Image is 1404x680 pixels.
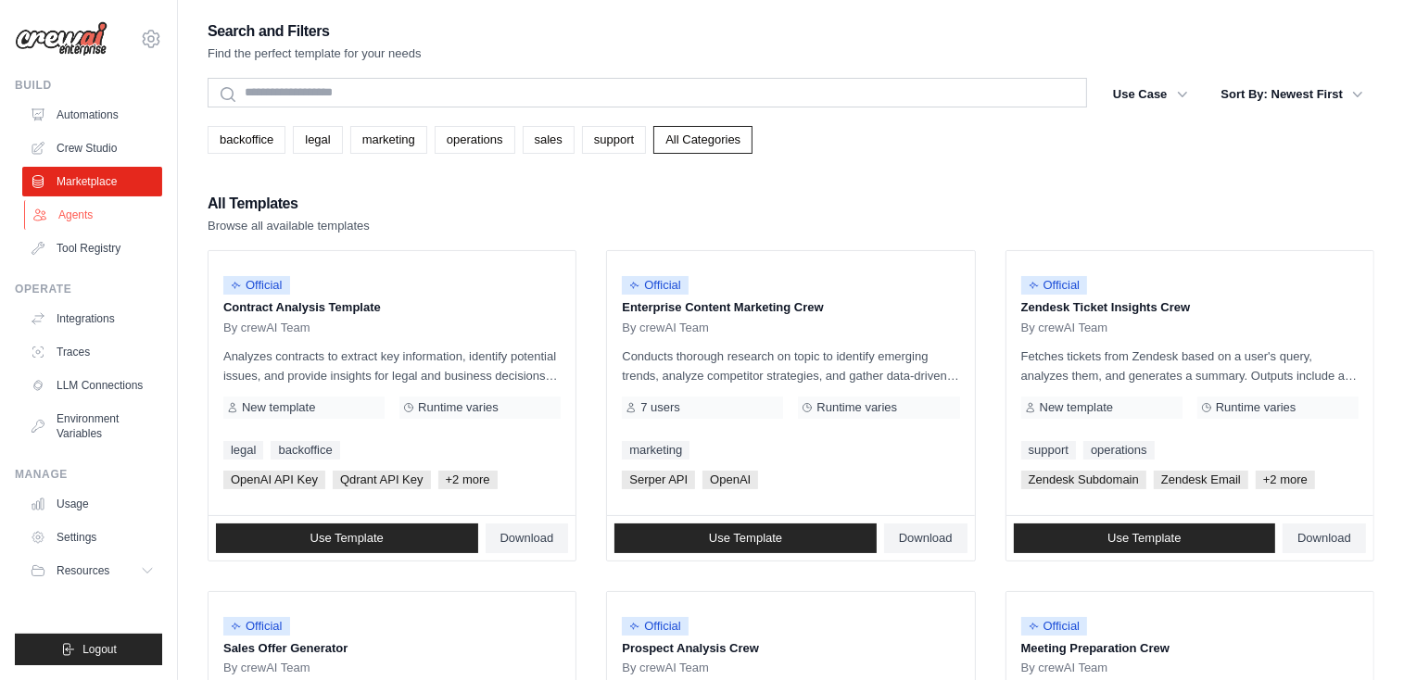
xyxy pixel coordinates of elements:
[1021,298,1359,317] p: Zendesk Ticket Insights Crew
[653,126,753,154] a: All Categories
[15,634,162,665] button: Logout
[208,44,422,63] p: Find the perfect template for your needs
[1297,531,1351,546] span: Download
[582,126,646,154] a: support
[15,467,162,482] div: Manage
[622,321,709,335] span: By crewAI Team
[622,661,709,675] span: By crewAI Team
[1216,400,1296,415] span: Runtime varies
[816,400,897,415] span: Runtime varies
[22,233,162,263] a: Tool Registry
[640,400,680,415] span: 7 users
[1021,639,1359,658] p: Meeting Preparation Crew
[223,298,561,317] p: Contract Analysis Template
[22,523,162,552] a: Settings
[899,531,953,546] span: Download
[208,191,370,217] h2: All Templates
[242,400,315,415] span: New template
[1014,523,1276,553] a: Use Template
[223,441,263,460] a: legal
[293,126,342,154] a: legal
[1021,617,1088,636] span: Official
[438,471,498,489] span: +2 more
[82,642,117,657] span: Logout
[709,531,782,546] span: Use Template
[1021,661,1108,675] span: By crewAI Team
[22,337,162,367] a: Traces
[702,471,758,489] span: OpenAI
[1256,471,1315,489] span: +2 more
[310,531,384,546] span: Use Template
[57,563,109,578] span: Resources
[223,346,561,385] p: Analyzes contracts to extract key information, identify potential issues, and provide insights fo...
[223,661,310,675] span: By crewAI Team
[22,304,162,334] a: Integrations
[1083,441,1155,460] a: operations
[1021,321,1108,335] span: By crewAI Team
[622,276,689,295] span: Official
[22,556,162,586] button: Resources
[350,126,427,154] a: marketing
[1210,78,1374,111] button: Sort By: Newest First
[208,126,285,154] a: backoffice
[271,441,339,460] a: backoffice
[22,133,162,163] a: Crew Studio
[15,282,162,296] div: Operate
[223,321,310,335] span: By crewAI Team
[622,441,689,460] a: marketing
[22,167,162,196] a: Marketplace
[1021,276,1088,295] span: Official
[1283,523,1366,553] a: Download
[622,346,959,385] p: Conducts thorough research on topic to identify emerging trends, analyze competitor strategies, a...
[216,523,478,553] a: Use Template
[1154,471,1248,489] span: Zendesk Email
[486,523,569,553] a: Download
[22,404,162,448] a: Environment Variables
[208,19,422,44] h2: Search and Filters
[223,639,561,658] p: Sales Offer Generator
[523,126,575,154] a: sales
[500,531,554,546] span: Download
[435,126,515,154] a: operations
[1040,400,1113,415] span: New template
[614,523,877,553] a: Use Template
[223,276,290,295] span: Official
[622,298,959,317] p: Enterprise Content Marketing Crew
[333,471,431,489] span: Qdrant API Key
[24,200,164,230] a: Agents
[22,100,162,130] a: Automations
[15,21,108,57] img: Logo
[1021,441,1076,460] a: support
[15,78,162,93] div: Build
[1021,471,1146,489] span: Zendesk Subdomain
[1107,531,1181,546] span: Use Template
[208,217,370,235] p: Browse all available templates
[223,617,290,636] span: Official
[1102,78,1199,111] button: Use Case
[884,523,968,553] a: Download
[22,371,162,400] a: LLM Connections
[22,489,162,519] a: Usage
[622,617,689,636] span: Official
[622,639,959,658] p: Prospect Analysis Crew
[622,471,695,489] span: Serper API
[418,400,499,415] span: Runtime varies
[223,471,325,489] span: OpenAI API Key
[1021,346,1359,385] p: Fetches tickets from Zendesk based on a user's query, analyzes them, and generates a summary. Out...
